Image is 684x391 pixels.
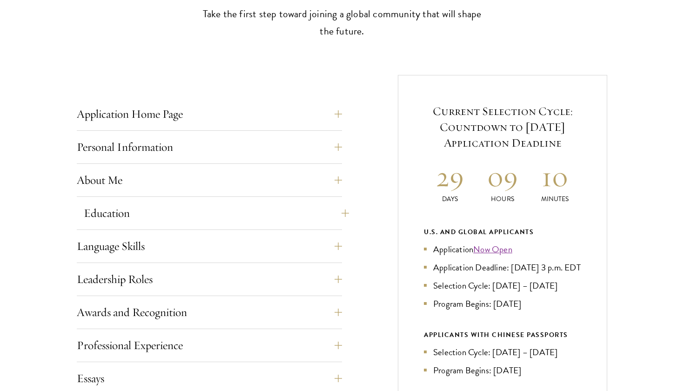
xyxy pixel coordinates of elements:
[77,169,342,191] button: About Me
[77,235,342,257] button: Language Skills
[77,103,342,125] button: Application Home Page
[77,268,342,290] button: Leadership Roles
[424,364,581,377] li: Program Begins: [DATE]
[424,103,581,151] h5: Current Selection Cycle: Countdown to [DATE] Application Deadline
[77,367,342,390] button: Essays
[529,159,581,194] h2: 10
[424,279,581,292] li: Selection Cycle: [DATE] – [DATE]
[424,194,476,204] p: Days
[424,243,581,256] li: Application
[424,345,581,359] li: Selection Cycle: [DATE] – [DATE]
[424,261,581,274] li: Application Deadline: [DATE] 3 p.m. EDT
[476,194,529,204] p: Hours
[476,159,529,194] h2: 09
[77,301,342,324] button: Awards and Recognition
[77,136,342,158] button: Personal Information
[198,6,486,40] p: Take the first step toward joining a global community that will shape the future.
[529,194,581,204] p: Minutes
[473,243,512,256] a: Now Open
[424,329,581,341] div: APPLICANTS WITH CHINESE PASSPORTS
[424,159,476,194] h2: 29
[77,334,342,357] button: Professional Experience
[84,202,349,224] button: Education
[424,297,581,310] li: Program Begins: [DATE]
[424,226,581,238] div: U.S. and Global Applicants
